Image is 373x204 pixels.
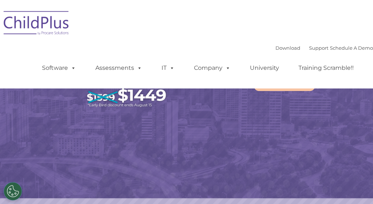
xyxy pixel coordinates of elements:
[275,45,373,51] font: |
[154,61,182,75] a: IT
[187,61,238,75] a: Company
[35,61,83,75] a: Software
[330,45,373,51] a: Schedule A Demo
[275,45,300,51] a: Download
[88,61,149,75] a: Assessments
[309,45,328,51] a: Support
[291,61,361,75] a: Training Scramble!!
[4,182,22,200] button: Cookies Settings
[243,61,286,75] a: University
